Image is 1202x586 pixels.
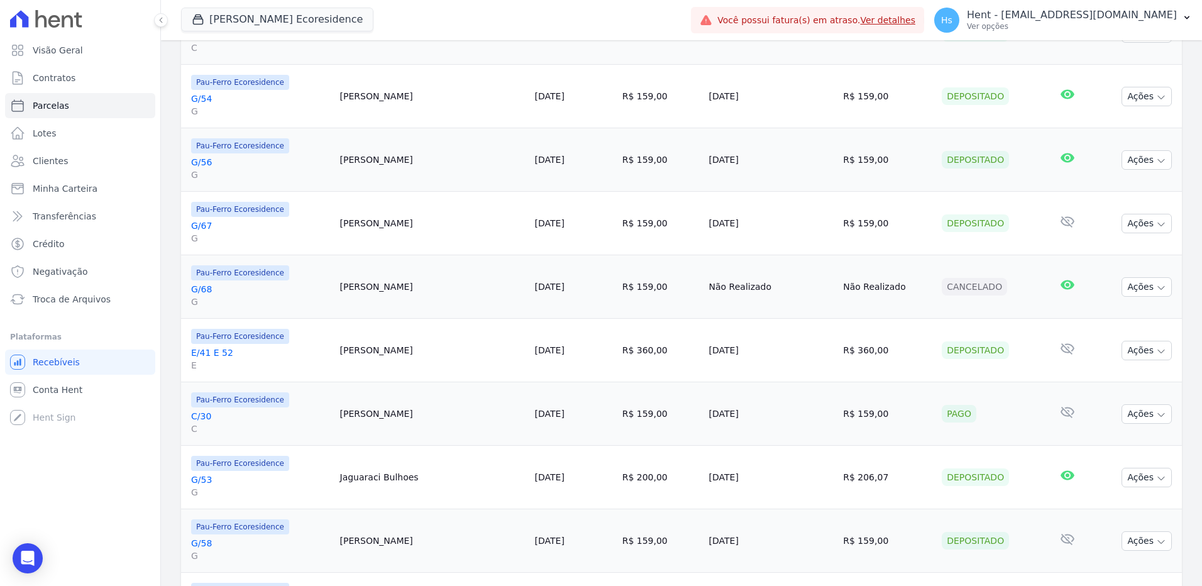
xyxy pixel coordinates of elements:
span: Contratos [33,72,75,84]
a: E/41 E 52E [191,346,330,372]
button: Ações [1122,468,1172,487]
span: Pau-Ferro Ecoresidence [191,265,289,280]
td: [PERSON_NAME] [335,382,530,446]
a: Lotes [5,121,155,146]
a: Parcelas [5,93,155,118]
a: G/56G [191,156,330,181]
div: Plataformas [10,329,150,345]
span: Pau-Ferro Ecoresidence [191,392,289,407]
div: Pago [942,405,976,423]
span: C [191,423,330,435]
a: Negativação [5,259,155,284]
div: Cancelado [942,278,1007,296]
button: Ações [1122,341,1172,360]
td: [DATE] [704,65,839,128]
span: Pau-Ferro Ecoresidence [191,75,289,90]
span: C [191,41,330,54]
a: Minha Carteira [5,176,155,201]
a: G/67G [191,219,330,245]
span: G [191,169,330,181]
button: Ações [1122,404,1172,424]
td: [PERSON_NAME] [335,319,530,382]
td: [PERSON_NAME] [335,255,530,319]
td: R$ 159,00 [838,65,937,128]
span: Conta Hent [33,384,82,396]
a: Clientes [5,148,155,174]
div: Depositado [942,151,1009,169]
td: [PERSON_NAME] [335,509,530,573]
td: R$ 360,00 [617,319,704,382]
td: Não Realizado [838,255,937,319]
button: Hs Hent - [EMAIL_ADDRESS][DOMAIN_NAME] Ver opções [924,3,1202,38]
button: Ações [1122,531,1172,551]
a: [DATE] [535,345,565,355]
a: Crédito [5,231,155,257]
td: R$ 159,00 [617,255,704,319]
div: Depositado [942,468,1009,486]
span: Hs [941,16,952,25]
button: Ações [1122,150,1172,170]
span: Troca de Arquivos [33,293,111,306]
span: Minha Carteira [33,182,97,195]
td: [PERSON_NAME] [335,128,530,192]
td: R$ 159,00 [838,509,937,573]
span: Recebíveis [33,356,80,368]
a: Troca de Arquivos [5,287,155,312]
button: Ações [1122,214,1172,233]
td: R$ 159,00 [838,382,937,446]
td: R$ 159,00 [617,382,704,446]
span: G [191,486,330,499]
td: [DATE] [704,446,839,509]
span: Visão Geral [33,44,83,57]
td: R$ 159,00 [838,192,937,255]
span: Negativação [33,265,88,278]
a: [DATE] [535,409,565,419]
td: R$ 159,00 [617,65,704,128]
td: Não Realizado [704,255,839,319]
td: [DATE] [704,192,839,255]
td: R$ 159,00 [617,509,704,573]
span: G [191,296,330,308]
button: Ações [1122,87,1172,106]
td: [PERSON_NAME] [335,192,530,255]
td: [DATE] [704,382,839,446]
span: Você possui fatura(s) em atraso. [717,14,915,27]
a: [DATE] [535,218,565,228]
span: Transferências [33,210,96,223]
span: Pau-Ferro Ecoresidence [191,138,289,153]
a: G/58G [191,537,330,562]
a: [DATE] [535,155,565,165]
span: Lotes [33,127,57,140]
span: Pau-Ferro Ecoresidence [191,456,289,471]
button: Ações [1122,277,1172,297]
div: Depositado [942,87,1009,105]
td: R$ 360,00 [838,319,937,382]
a: [DATE] [535,536,565,546]
span: Pau-Ferro Ecoresidence [191,519,289,534]
td: [DATE] [704,319,839,382]
span: G [191,550,330,562]
td: R$ 159,00 [617,128,704,192]
a: Contratos [5,65,155,91]
a: Recebíveis [5,350,155,375]
a: [DATE] [535,91,565,101]
td: Jaguaraci Bulhoes [335,446,530,509]
a: [DATE] [535,472,565,482]
div: Depositado [942,214,1009,232]
span: Crédito [33,238,65,250]
a: [DATE] [535,282,565,292]
p: Hent - [EMAIL_ADDRESS][DOMAIN_NAME] [967,9,1177,21]
a: Ver detalhes [860,15,915,25]
button: [PERSON_NAME] Ecoresidence [181,8,373,31]
td: R$ 206,07 [838,446,937,509]
p: Ver opções [967,21,1177,31]
td: R$ 159,00 [617,192,704,255]
span: Clientes [33,155,68,167]
a: Transferências [5,204,155,229]
span: Pau-Ferro Ecoresidence [191,329,289,344]
td: R$ 200,00 [617,446,704,509]
div: Depositado [942,341,1009,359]
span: E [191,359,330,372]
a: Conta Hent [5,377,155,402]
td: [DATE] [704,128,839,192]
